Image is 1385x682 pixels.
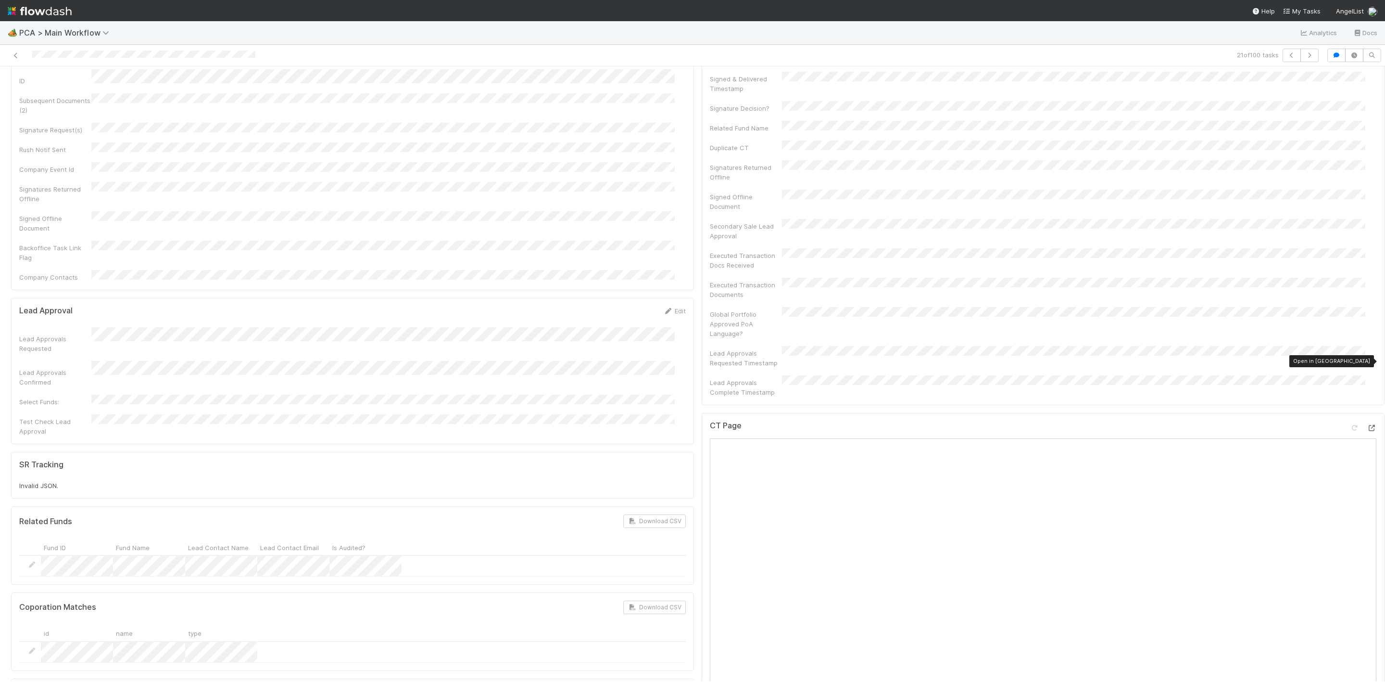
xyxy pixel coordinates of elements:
div: Lead Contact Name [185,540,257,554]
div: Lead Approvals Requested [19,334,91,353]
div: Signature Decision? [710,103,782,113]
div: Signatures Returned Offline [710,163,782,182]
div: Lead Approvals Confirmed [19,368,91,387]
span: PCA > Main Workflow [19,28,114,38]
div: name [113,626,185,641]
div: Fund ID [41,540,113,554]
div: Lead Approvals Complete Timestamp [710,378,782,397]
img: logo-inverted-e16ddd16eac7371096b0.svg [8,3,72,19]
a: Edit [663,307,686,315]
div: type [185,626,257,641]
span: 🏕️ [8,28,17,37]
img: avatar_d7f67417-030a-43ce-a3ce-a315a3ccfd08.png [1368,7,1377,16]
h5: SR Tracking [19,460,63,470]
h5: CT Page [710,421,742,431]
div: Backoffice Task Link Flag [19,243,91,262]
h5: Coporation Matches [19,603,96,612]
div: id [41,626,113,641]
span: AngelList [1336,7,1364,15]
a: Analytics [1299,27,1337,39]
button: Download CSV [623,601,686,614]
div: Global Portfolio Approved PoA Language? [710,309,782,338]
div: Lead Contact Email [257,540,329,554]
span: 21 of 100 tasks [1237,50,1279,60]
div: Signature Request(s) [19,125,91,135]
div: Test Check Lead Approval [19,417,91,436]
div: Signatures Returned Offline [19,184,91,204]
div: Fund Name [113,540,185,554]
div: Secondary Sale Lead Approval [710,221,782,241]
div: Signed & Delivered Timestamp [710,74,782,93]
div: Subsequent Documents (2) [19,96,91,115]
div: Executed Transaction Documents [710,280,782,299]
div: Company Contacts [19,272,91,282]
h5: Related Funds [19,517,72,527]
div: Related Fund Name [710,123,782,133]
a: Docs [1353,27,1377,39]
h5: Lead Approval [19,306,73,316]
span: My Tasks [1283,7,1321,15]
div: Select Funds: [19,397,91,407]
div: Help [1252,6,1275,16]
div: Invalid JSON. [19,481,686,490]
div: Signed Offline Document [710,192,782,211]
div: Signed Offline Document [19,214,91,233]
div: ID [19,76,91,86]
div: Company Event Id [19,165,91,174]
div: Rush Notif Sent [19,145,91,154]
div: Duplicate CT [710,143,782,153]
button: Download CSV [623,515,686,528]
a: My Tasks [1283,6,1321,16]
div: Is Audited? [329,540,402,554]
div: Lead Approvals Requested Timestamp [710,348,782,368]
div: Executed Transaction Docs Received [710,251,782,270]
